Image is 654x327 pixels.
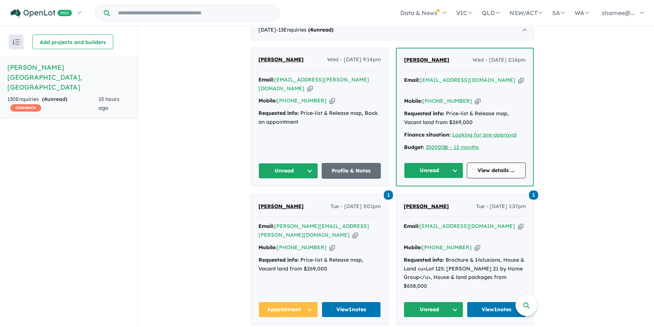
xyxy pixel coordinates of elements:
[12,39,20,45] img: sort.svg
[353,231,358,239] button: Copy
[404,131,451,138] strong: Finance situation:
[258,76,369,92] a: [EMAIL_ADDRESS][PERSON_NAME][DOMAIN_NAME]
[422,98,472,104] a: [PHONE_NUMBER]
[404,202,449,211] a: [PERSON_NAME]
[99,96,119,111] span: 15 hours ago
[384,189,393,199] a: 1
[404,56,449,65] a: [PERSON_NAME]
[330,202,381,211] span: Tue - [DATE] 3:01pm
[446,144,479,150] a: 6 - 12 months
[258,257,299,263] strong: Requested info:
[404,98,422,104] strong: Mobile:
[404,144,424,150] strong: Budget:
[258,56,304,63] span: [PERSON_NAME]
[276,26,333,33] span: - 13 Enquir ies
[518,222,523,230] button: Copy
[277,97,326,104] a: [PHONE_NUMBER]
[258,202,304,211] a: [PERSON_NAME]
[404,203,449,210] span: [PERSON_NAME]
[602,9,635,17] span: sharnee@...
[7,95,99,113] div: 130 Enquir ies
[472,56,526,65] span: Wed - [DATE] 2:16pm
[404,244,422,251] strong: Mobile:
[475,97,480,105] button: Copy
[251,20,534,40] div: [DATE]
[42,96,67,102] strong: ( unread)
[404,163,463,178] button: Unread
[308,26,333,33] strong: ( unread)
[475,244,480,251] button: Copy
[11,9,72,18] img: Openlot PRO Logo White
[329,97,335,105] button: Copy
[529,190,538,200] span: 1
[258,110,299,116] strong: Requested info:
[384,190,393,200] span: 1
[404,302,463,317] button: Unread
[419,223,515,229] a: [EMAIL_ADDRESS][DOMAIN_NAME]
[404,57,449,63] span: [PERSON_NAME]
[327,55,381,64] span: Wed - [DATE] 9:14pm
[467,302,526,317] a: View1notes
[420,77,515,83] a: [EMAIL_ADDRESS][DOMAIN_NAME]
[258,55,304,64] a: [PERSON_NAME]
[422,244,472,251] a: [PHONE_NUMBER]
[404,110,444,117] strong: Requested info:
[258,97,277,104] strong: Mobile:
[322,302,381,317] a: View1notes
[322,163,381,179] a: Profile & Notes
[258,76,274,83] strong: Email:
[404,257,444,263] strong: Requested info:
[426,144,444,150] a: 350000
[518,76,524,84] button: Copy
[258,203,304,210] span: [PERSON_NAME]
[10,104,41,112] span: CASHBACK
[404,223,419,229] strong: Email:
[258,223,274,229] strong: Email:
[310,26,313,33] span: 4
[404,77,420,83] strong: Email:
[404,109,526,127] div: Price-list & Release map, Vacant land from $269,000
[258,302,318,317] button: Appointment
[258,244,277,251] strong: Mobile:
[452,131,517,138] a: Looking for pre-approval
[329,244,335,251] button: Copy
[404,256,526,291] div: Brochure & Inclusions, House & Land <u>Lot 125: [PERSON_NAME] 21 by Home Group</u>, House & land ...
[404,143,526,152] div: |
[258,109,381,127] div: Price-list & Release map, Book an appointment
[277,244,326,251] a: [PHONE_NUMBER]
[111,5,278,21] input: Try estate name, suburb, builder or developer
[467,163,526,178] a: View details ...
[529,189,538,199] a: 1
[476,202,526,211] span: Tue - [DATE] 1:37pm
[258,163,318,179] button: Unread
[258,223,369,238] a: [PERSON_NAME][EMAIL_ADDRESS][PERSON_NAME][DOMAIN_NAME]
[32,34,113,49] button: Add projects and builders
[307,85,313,92] button: Copy
[7,62,130,92] h5: [PERSON_NAME][GEOGRAPHIC_DATA] , [GEOGRAPHIC_DATA]
[44,96,47,102] span: 4
[258,256,381,273] div: Price-list & Release map, Vacant land from $269,000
